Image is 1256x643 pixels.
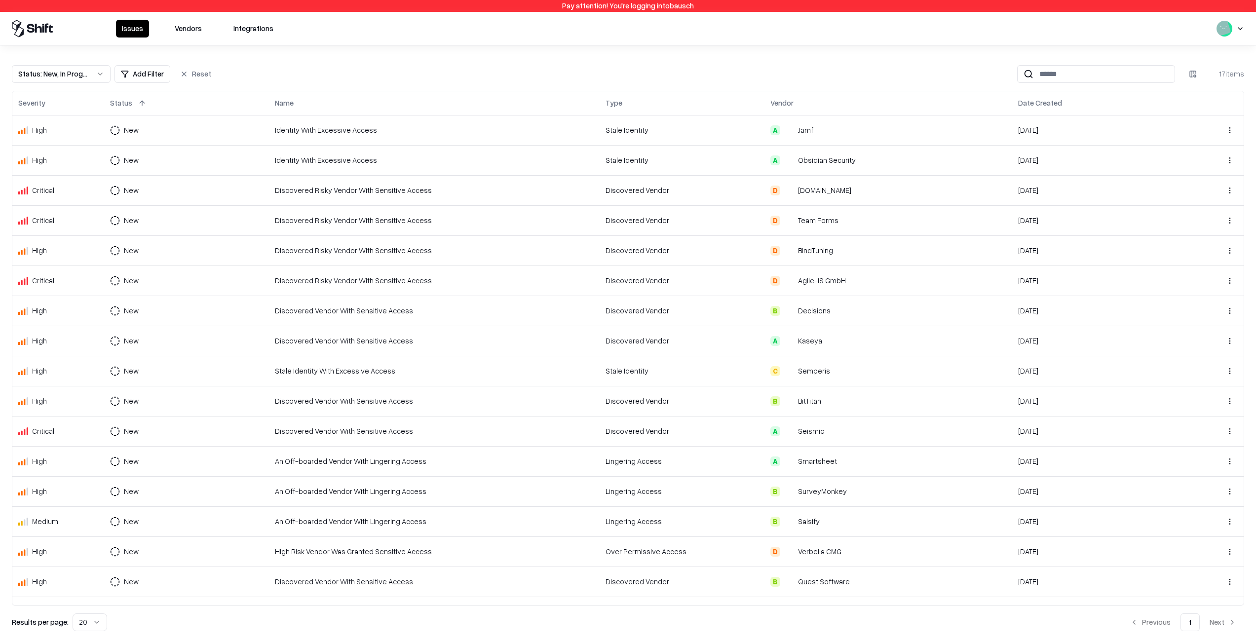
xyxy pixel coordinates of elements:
div: Critical [32,275,54,286]
div: Stale Identity [606,125,759,135]
div: An Off-boarded Vendor With Lingering Access [275,456,593,466]
div: [DATE] [1018,396,1172,406]
img: Smartsheet [784,456,794,466]
div: Discovered Vendor [606,576,759,587]
button: New [110,212,156,229]
div: D [770,276,780,286]
div: New [124,185,139,195]
div: Medium [32,516,58,527]
button: New [110,151,156,169]
div: An Off-boarded Vendor With Lingering Access [275,516,593,527]
button: New [110,242,156,260]
div: [DATE] [1018,486,1172,496]
div: Date Created [1018,98,1062,108]
button: New [110,272,156,290]
div: Kaseya [798,336,822,346]
div: New [124,125,139,135]
div: Lingering Access [606,516,759,527]
div: A [770,456,780,466]
div: Decisions [798,305,831,316]
div: New [124,396,139,406]
button: New [110,573,156,591]
img: BitTitan [784,396,794,406]
div: Jamf [798,125,813,135]
div: Discovered Vendor [606,396,759,406]
div: Lingering Access [606,486,759,496]
div: Discovered Risky Vendor With Sensitive Access [275,185,593,195]
button: New [110,362,156,380]
img: Team Forms [784,216,794,226]
div: [DATE] [1018,185,1172,195]
div: B [770,396,780,406]
div: [DATE] [1018,155,1172,165]
div: New [124,426,139,436]
div: Severity [18,98,45,108]
div: An Off-boarded Vendor With Lingering Access [275,486,593,496]
button: Integrations [228,20,279,38]
button: New [110,453,156,470]
div: Discovered Vendor With Sensitive Access [275,396,593,406]
img: Decisions [784,306,794,316]
button: New [110,121,156,139]
div: C [770,366,780,376]
div: New [124,215,139,226]
div: Discovered Vendor [606,275,759,286]
img: SurveyMonkey [784,487,794,496]
div: Type [606,98,622,108]
div: Stale Identity With Excessive Access [275,366,593,376]
div: [DATE] [1018,456,1172,466]
div: New [124,486,139,496]
div: New [124,456,139,466]
div: High [32,125,47,135]
img: Verbella CMG [784,547,794,557]
img: Seismic [784,426,794,436]
div: High [32,155,47,165]
div: Discovered Vendor [606,305,759,316]
nav: pagination [1122,613,1244,631]
div: New [124,305,139,316]
img: Kaseya [784,336,794,346]
div: Smartsheet [798,456,837,466]
button: New [110,392,156,410]
div: Discovered Vendor [606,215,759,226]
div: Stale Identity [606,155,759,165]
div: B [770,577,780,587]
div: 17 items [1205,69,1244,79]
div: High [32,305,47,316]
button: Vendors [169,20,208,38]
div: Discovered Risky Vendor With Sensitive Access [275,275,593,286]
div: Discovered Vendor [606,336,759,346]
button: New [110,543,156,561]
div: [DATE] [1018,305,1172,316]
div: Seismic [798,426,824,436]
button: New [110,513,156,530]
div: High Risk Vendor Was Granted Sensitive Access [275,546,593,557]
div: Critical [32,185,54,195]
div: Critical [32,215,54,226]
div: High [32,336,47,346]
div: A [770,155,780,165]
div: [DATE] [1018,576,1172,587]
div: [DATE] [1018,516,1172,527]
div: Stale Identity [606,366,759,376]
button: New [110,422,156,440]
div: [DATE] [1018,275,1172,286]
div: [DATE] [1018,336,1172,346]
button: Reset [174,65,217,83]
div: Verbella CMG [798,546,841,557]
div: Discovered Vendor [606,245,759,256]
img: Jamf [784,125,794,135]
div: Identity With Excessive Access [275,125,593,135]
div: D [770,186,780,195]
div: High [32,486,47,496]
div: A [770,426,780,436]
div: Name [275,98,294,108]
img: Salsify [784,517,794,527]
div: [DATE] [1018,426,1172,436]
button: New [110,182,156,199]
div: High [32,366,47,376]
div: Agile-IS GmbH [798,275,846,286]
div: D [770,547,780,557]
div: Discovered Vendor With Sensitive Access [275,336,593,346]
div: Discovered Vendor With Sensitive Access [275,426,593,436]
